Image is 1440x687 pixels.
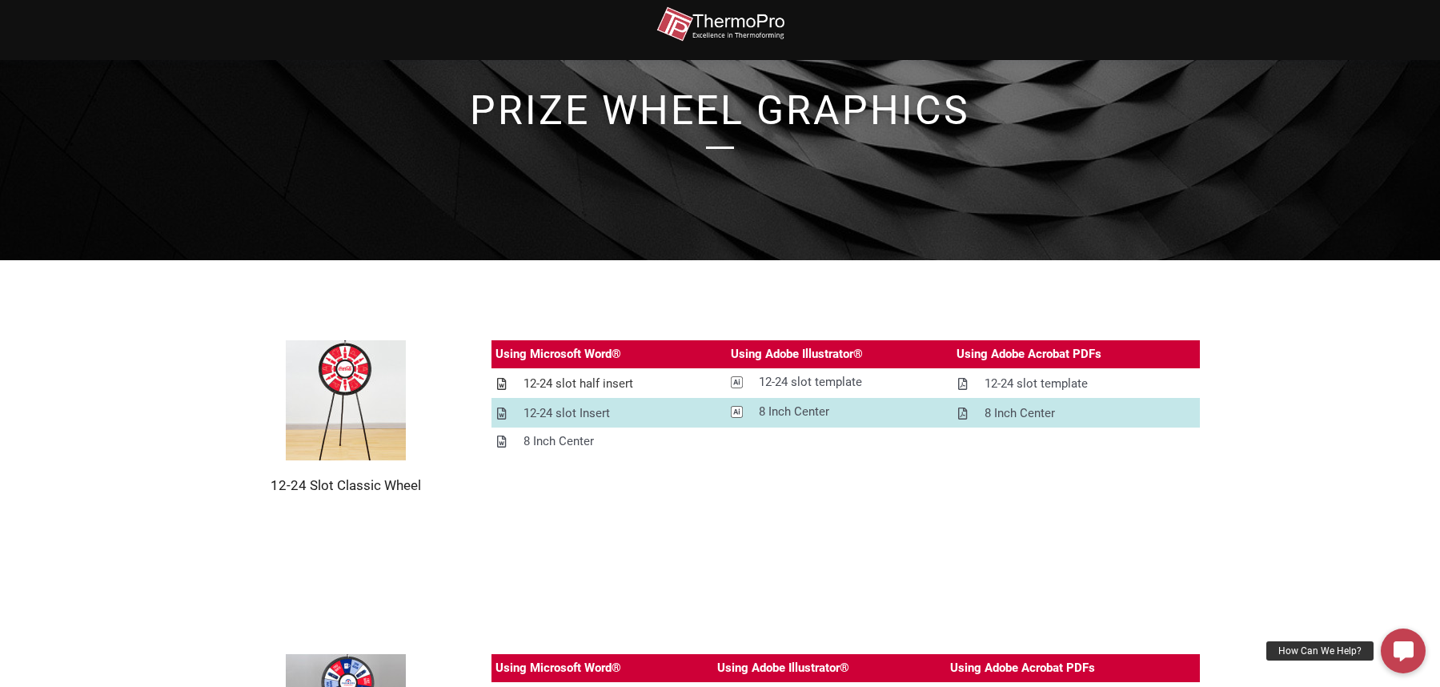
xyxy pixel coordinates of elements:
div: Using Adobe Illustrator® [717,658,849,678]
a: 8 Inch Center [727,398,953,426]
div: Using Adobe Acrobat PDFs [950,658,1095,678]
a: How Can We Help? [1381,629,1426,673]
div: Using Adobe Illustrator® [731,344,863,364]
div: 8 Inch Center [523,432,594,452]
div: How Can We Help? [1266,641,1374,661]
h2: 12-24 Slot Classic Wheel [240,476,451,494]
a: 12-24 slot template [953,370,1200,398]
div: 12-24 slot Insert [523,404,610,424]
div: 8 Inch Center [985,404,1055,424]
div: 12-24 slot template [985,374,1088,394]
div: 12-24 slot template [759,372,862,392]
a: 12-24 slot Insert [491,400,727,428]
div: Using Microsoft Word® [495,658,621,678]
a: 12-24 slot template [727,368,953,396]
img: thermopro-logo-non-iso [656,6,784,42]
div: 8 Inch Center [759,402,829,422]
a: 8 Inch Center [491,428,727,456]
h1: prize Wheel Graphics [264,90,1177,131]
div: Using Microsoft Word® [495,344,621,364]
div: 12-24 slot half insert [523,374,633,394]
div: Using Adobe Acrobat PDFs [957,344,1101,364]
a: 8 Inch Center [953,400,1200,428]
a: 12-24 slot half insert [491,370,727,398]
